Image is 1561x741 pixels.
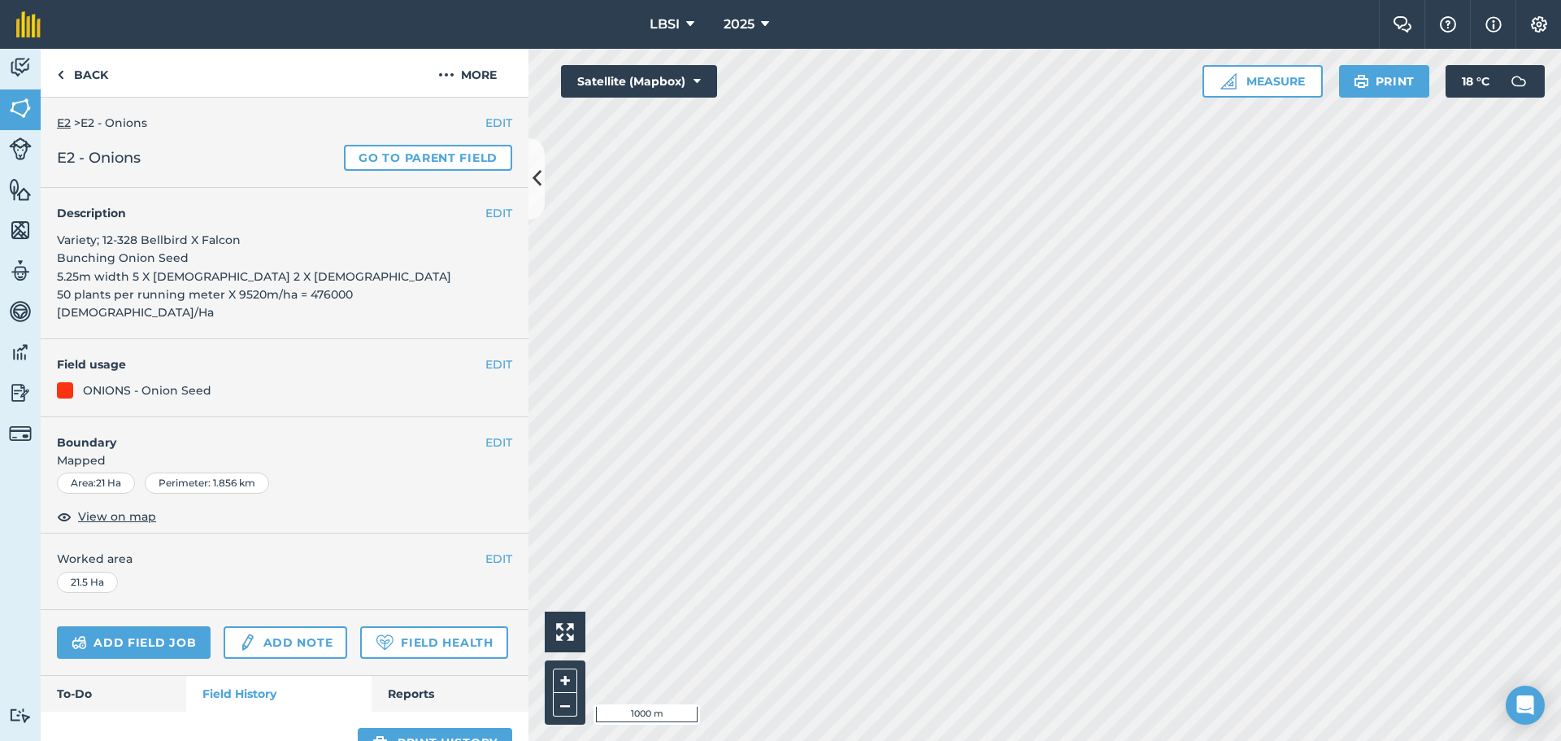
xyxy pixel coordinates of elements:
[1339,65,1430,98] button: Print
[83,381,211,399] div: ONIONS - Onion Seed
[9,422,32,445] img: svg+xml;base64,PD94bWwgdmVyc2lvbj0iMS4wIiBlbmNvZGluZz0idXRmLTgiPz4KPCEtLSBHZW5lcmF0b3I6IEFkb2JlIE...
[57,204,512,222] h4: Description
[186,676,371,712] a: Field History
[1485,15,1502,34] img: svg+xml;base64,PHN2ZyB4bWxucz0iaHR0cDovL3d3dy53My5vcmcvMjAwMC9zdmciIHdpZHRoPSIxNyIgaGVpZ2h0PSIxNy...
[485,355,512,373] button: EDIT
[9,96,32,120] img: svg+xml;base64,PHN2ZyB4bWxucz0iaHR0cDovL3d3dy53My5vcmcvMjAwMC9zdmciIHdpZHRoPSI1NiIgaGVpZ2h0PSI2MC...
[556,623,574,641] img: Four arrows, one pointing top left, one top right, one bottom right and the last bottom left
[57,146,141,169] span: E2 - Onions
[9,137,32,160] img: svg+xml;base64,PD94bWwgdmVyc2lvbj0iMS4wIiBlbmNvZGluZz0idXRmLTgiPz4KPCEtLSBHZW5lcmF0b3I6IEFkb2JlIE...
[57,473,135,494] div: Area : 21 Ha
[9,340,32,364] img: svg+xml;base64,PD94bWwgdmVyc2lvbj0iMS4wIiBlbmNvZGluZz0idXRmLTgiPz4KPCEtLSBHZW5lcmF0b3I6IEFkb2JlIE...
[1446,65,1545,98] button: 18 °C
[344,145,512,171] a: Go to parent field
[553,693,577,717] button: –
[9,299,32,324] img: svg+xml;base64,PD94bWwgdmVyc2lvbj0iMS4wIiBlbmNvZGluZz0idXRmLTgiPz4KPCEtLSBHZW5lcmF0b3I6IEFkb2JlIE...
[1438,16,1458,33] img: A question mark icon
[57,65,64,85] img: svg+xml;base64,PHN2ZyB4bWxucz0iaHR0cDovL3d3dy53My5vcmcvMjAwMC9zdmciIHdpZHRoPSI5IiBoZWlnaHQ9IjI0Ii...
[238,633,256,652] img: svg+xml;base64,PD94bWwgdmVyc2lvbj0iMS4wIiBlbmNvZGluZz0idXRmLTgiPz4KPCEtLSBHZW5lcmF0b3I6IEFkb2JlIE...
[485,204,512,222] button: EDIT
[57,114,512,132] div: > E2 - Onions
[57,233,451,320] span: Variety; 12-328 Bellbird X Falcon Bunching Onion Seed 5.25m width 5 X [DEMOGRAPHIC_DATA] 2 X [DEM...
[1502,65,1535,98] img: svg+xml;base64,PD94bWwgdmVyc2lvbj0iMS4wIiBlbmNvZGluZz0idXRmLTgiPz4KPCEtLSBHZW5lcmF0b3I6IEFkb2JlIE...
[41,49,124,97] a: Back
[1354,72,1369,91] img: svg+xml;base64,PHN2ZyB4bWxucz0iaHR0cDovL3d3dy53My5vcmcvMjAwMC9zdmciIHdpZHRoPSIxOSIgaGVpZ2h0PSIyNC...
[224,626,347,659] a: Add note
[57,507,72,526] img: svg+xml;base64,PHN2ZyB4bWxucz0iaHR0cDovL3d3dy53My5vcmcvMjAwMC9zdmciIHdpZHRoPSIxOCIgaGVpZ2h0PSIyNC...
[57,550,512,568] span: Worked area
[41,676,186,712] a: To-Do
[9,218,32,242] img: svg+xml;base64,PHN2ZyB4bWxucz0iaHR0cDovL3d3dy53My5vcmcvMjAwMC9zdmciIHdpZHRoPSI1NiIgaGVpZ2h0PSI2MC...
[1220,73,1237,89] img: Ruler icon
[553,669,577,693] button: +
[9,381,32,405] img: svg+xml;base64,PD94bWwgdmVyc2lvbj0iMS4wIiBlbmNvZGluZz0idXRmLTgiPz4KPCEtLSBHZW5lcmF0b3I6IEFkb2JlIE...
[41,417,485,451] h4: Boundary
[650,15,680,34] span: LBSI
[1202,65,1323,98] button: Measure
[145,473,269,494] div: Perimeter : 1.856 km
[360,626,507,659] a: Field Health
[57,507,156,526] button: View on map
[724,15,754,34] span: 2025
[41,451,528,469] span: Mapped
[438,65,454,85] img: svg+xml;base64,PHN2ZyB4bWxucz0iaHR0cDovL3d3dy53My5vcmcvMjAwMC9zdmciIHdpZHRoPSIyMCIgaGVpZ2h0PSIyNC...
[9,259,32,283] img: svg+xml;base64,PD94bWwgdmVyc2lvbj0iMS4wIiBlbmNvZGluZz0idXRmLTgiPz4KPCEtLSBHZW5lcmF0b3I6IEFkb2JlIE...
[9,177,32,202] img: svg+xml;base64,PHN2ZyB4bWxucz0iaHR0cDovL3d3dy53My5vcmcvMjAwMC9zdmciIHdpZHRoPSI1NiIgaGVpZ2h0PSI2MC...
[485,114,512,132] button: EDIT
[72,633,87,652] img: svg+xml;base64,PD94bWwgdmVyc2lvbj0iMS4wIiBlbmNvZGluZz0idXRmLTgiPz4KPCEtLSBHZW5lcmF0b3I6IEFkb2JlIE...
[16,11,41,37] img: fieldmargin Logo
[1462,65,1489,98] span: 18 ° C
[9,708,32,723] img: svg+xml;base64,PD94bWwgdmVyc2lvbj0iMS4wIiBlbmNvZGluZz0idXRmLTgiPz4KPCEtLSBHZW5lcmF0b3I6IEFkb2JlIE...
[78,508,156,525] span: View on map
[561,65,717,98] button: Satellite (Mapbox)
[57,116,71,130] a: E2
[1506,686,1545,725] div: Open Intercom Messenger
[57,355,485,373] h4: Field usage
[407,49,528,97] button: More
[485,550,512,568] button: EDIT
[485,434,512,451] button: EDIT
[372,676,528,712] a: Reports
[57,626,211,659] a: Add field job
[1393,16,1412,33] img: Two speech bubbles overlapping with the left bubble in the forefront
[9,55,32,80] img: svg+xml;base64,PD94bWwgdmVyc2lvbj0iMS4wIiBlbmNvZGluZz0idXRmLTgiPz4KPCEtLSBHZW5lcmF0b3I6IEFkb2JlIE...
[57,572,118,593] div: 21.5 Ha
[1529,16,1549,33] img: A cog icon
